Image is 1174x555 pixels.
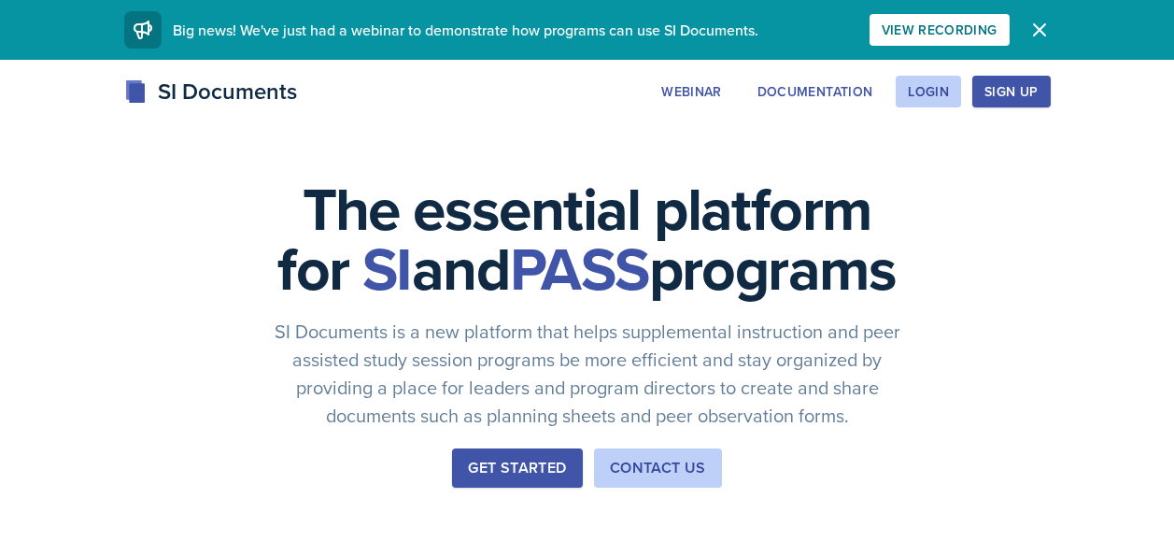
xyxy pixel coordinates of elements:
[882,22,997,37] div: View Recording
[124,75,297,108] div: SI Documents
[594,448,722,488] button: Contact Us
[984,84,1038,99] div: Sign Up
[870,14,1010,46] button: View Recording
[745,76,885,107] button: Documentation
[649,76,733,107] button: Webinar
[610,457,706,479] div: Contact Us
[452,448,582,488] button: Get Started
[896,76,961,107] button: Login
[468,457,566,479] div: Get Started
[661,84,721,99] div: Webinar
[173,20,758,40] span: Big news! We've just had a webinar to demonstrate how programs can use SI Documents.
[972,76,1050,107] button: Sign Up
[908,84,949,99] div: Login
[757,84,873,99] div: Documentation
